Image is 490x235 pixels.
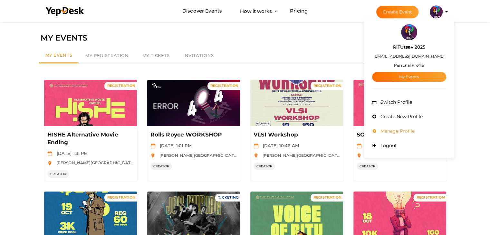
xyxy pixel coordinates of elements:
[150,163,172,170] span: CREATOR
[376,6,419,18] button: Create Event
[47,170,69,178] span: CREATOR
[45,52,72,58] span: My Events
[372,72,446,82] a: My Events
[379,114,423,119] span: Create New Profile
[260,143,299,148] span: [DATE] 10:46 AM
[150,131,235,139] p: Rolls Royce WORKSHOP
[85,53,129,58] span: My Registration
[39,48,79,63] a: My Events
[47,131,132,146] p: HISHE Alternative Movie Ending
[379,128,415,134] span: Manage Profile
[363,143,401,148] span: [DATE] 10:10 AM
[357,144,361,148] img: calendar.svg
[182,5,222,17] a: Discover Events
[290,5,308,17] a: Pricing
[401,24,417,40] img: 5BK8ZL5P_small.png
[41,32,450,44] div: MY EVENTS
[357,153,361,158] img: location.svg
[254,153,258,158] img: location.svg
[150,144,155,148] img: calendar.svg
[150,153,155,158] img: location.svg
[357,163,379,170] span: CREATOR
[394,63,424,68] small: Personal Profile
[142,53,170,58] span: My Tickets
[238,5,274,17] button: How it works
[254,163,275,170] span: CREATOR
[183,53,214,58] span: Invitations
[156,153,423,158] span: [PERSON_NAME][GEOGRAPHIC_DATA], [GEOGRAPHIC_DATA], [GEOGRAPHIC_DATA], [GEOGRAPHIC_DATA], [GEOGRAP...
[373,52,445,60] label: [EMAIL_ADDRESS][DOMAIN_NAME]
[79,48,135,63] a: My Registration
[157,143,192,148] span: [DATE] 1:01 PM
[47,161,52,166] img: location.svg
[430,5,443,18] img: 5BK8ZL5P_small.png
[136,48,177,63] a: My Tickets
[53,160,320,165] span: [PERSON_NAME][GEOGRAPHIC_DATA], [GEOGRAPHIC_DATA], [GEOGRAPHIC_DATA], [GEOGRAPHIC_DATA], [GEOGRAP...
[47,151,52,156] img: calendar.svg
[53,151,88,156] span: [DATE] 1:31 PM
[254,131,338,139] p: VLSI Workshop
[177,48,221,63] a: Invitations
[393,43,425,51] label: RITUtsav 2025
[357,131,441,139] p: SOLO DANCE
[379,143,397,148] span: Logout
[254,144,258,148] img: calendar.svg
[379,99,412,105] span: Switch Profile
